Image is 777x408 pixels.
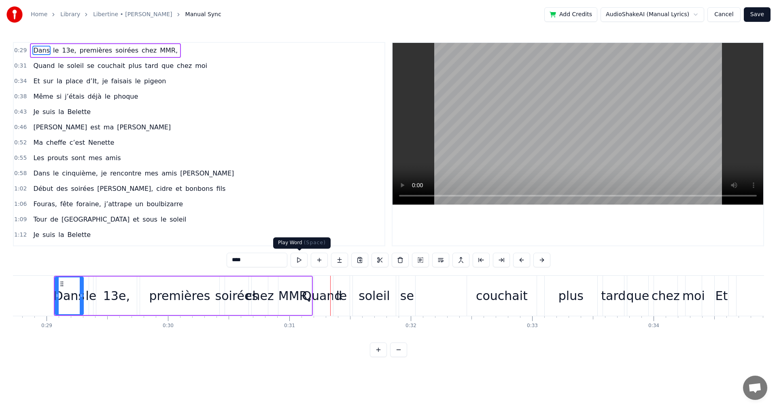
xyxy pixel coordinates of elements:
div: moi [682,287,705,305]
div: 0:34 [648,323,659,329]
span: Manual Sync [185,11,221,19]
span: la [57,107,65,116]
span: chez [141,46,157,55]
span: se [86,61,95,70]
span: suis [42,107,56,116]
span: Ma [32,138,44,147]
span: faisais [110,76,133,86]
div: que [626,287,650,305]
span: c’est [69,138,86,147]
span: ( Space ) [304,240,326,245]
span: cheffe [45,138,67,147]
span: 13e, [61,46,77,55]
span: Tour [32,215,48,224]
span: pigeon [143,76,167,86]
div: 13e, [103,287,130,305]
span: des [55,184,68,193]
div: se [400,287,414,305]
span: phoque [113,92,139,101]
span: Dans [32,46,51,55]
button: Save [744,7,771,22]
span: 1:12 [14,231,27,239]
span: [PERSON_NAME] [116,123,172,132]
span: 0:43 [14,108,27,116]
div: 0:29 [41,323,52,329]
span: soleil [169,215,187,224]
span: le [104,92,111,101]
span: un [134,199,144,209]
span: foraine, [75,199,102,209]
div: chez [652,287,680,305]
span: amis [161,169,178,178]
div: Play Word [273,237,331,249]
div: tard [601,287,626,305]
span: 0:46 [14,123,27,131]
span: Quand [32,61,55,70]
span: Fouras, [32,199,57,209]
div: le [85,287,96,305]
span: Nenette [87,138,115,147]
span: déjà [87,92,102,101]
span: 1:06 [14,200,27,208]
span: le [57,61,64,70]
span: moi [194,61,208,70]
span: prouts [47,153,69,163]
span: que [161,61,174,70]
span: couchait [97,61,126,70]
img: youka [6,6,23,23]
span: sur [42,76,54,86]
a: Libertine • [PERSON_NAME] [93,11,172,19]
span: Je [32,107,40,116]
div: soirées [215,287,259,305]
span: d’It, [85,76,100,86]
span: chez [176,61,193,70]
span: [PERSON_NAME], [96,184,154,193]
span: MMR, [159,46,178,55]
span: soleil [66,61,85,70]
span: sous [142,215,158,224]
div: MMR, [278,287,312,305]
span: 0:58 [14,169,27,178]
span: fête [59,199,74,209]
span: cidre [155,184,173,193]
span: Dans [32,169,51,178]
span: 0:34 [14,77,27,85]
span: boulbizarre [146,199,184,209]
span: fils [215,184,226,193]
span: je [102,76,109,86]
span: premières [79,46,113,55]
span: et [132,215,140,224]
span: [GEOGRAPHIC_DATA] [61,215,130,224]
span: rencontre [109,169,142,178]
span: [PERSON_NAME] [32,123,88,132]
span: plus [127,61,142,70]
span: bonbons [185,184,214,193]
span: mes [88,153,103,163]
span: 0:55 [14,154,27,162]
div: Dans [54,287,85,305]
div: 0:31 [284,323,295,329]
div: 0:30 [163,323,174,329]
span: le [52,46,59,55]
span: le [134,76,142,86]
span: Et [32,76,40,86]
span: 1:02 [14,185,27,193]
span: le [160,215,167,224]
div: chez [246,287,274,305]
span: 1:09 [14,216,27,224]
span: cinquième, [61,169,98,178]
span: amis [105,153,122,163]
button: Add Credits [544,7,597,22]
span: 0:29 [14,47,27,55]
span: [PERSON_NAME] [179,169,235,178]
span: le [52,169,59,178]
span: place [65,76,84,86]
span: et [175,184,183,193]
div: plus [558,287,584,305]
div: 0:32 [405,323,416,329]
div: Et [715,287,728,305]
span: la [56,76,63,86]
span: suis [42,230,56,239]
span: je [100,169,108,178]
span: de [49,215,59,224]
